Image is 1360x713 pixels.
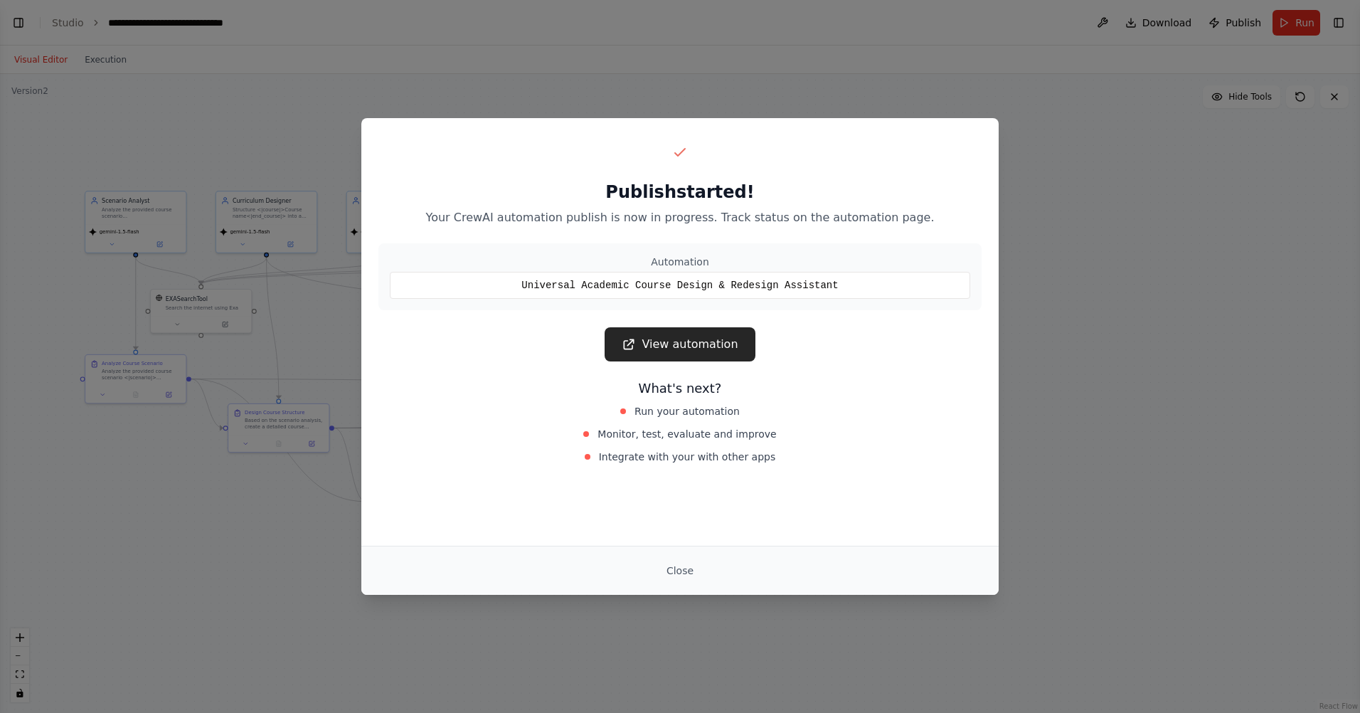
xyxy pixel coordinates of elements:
[655,558,705,583] button: Close
[378,379,982,398] h3: What's next?
[605,327,755,361] a: View automation
[599,450,776,464] span: Integrate with your with other apps
[597,427,776,441] span: Monitor, test, evaluate and improve
[634,404,740,418] span: Run your automation
[390,272,970,299] div: Universal Academic Course Design & Redesign Assistant
[390,255,970,269] div: Automation
[378,209,982,226] p: Your CrewAI automation publish is now in progress. Track status on the automation page.
[378,181,982,204] h2: Publish started!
